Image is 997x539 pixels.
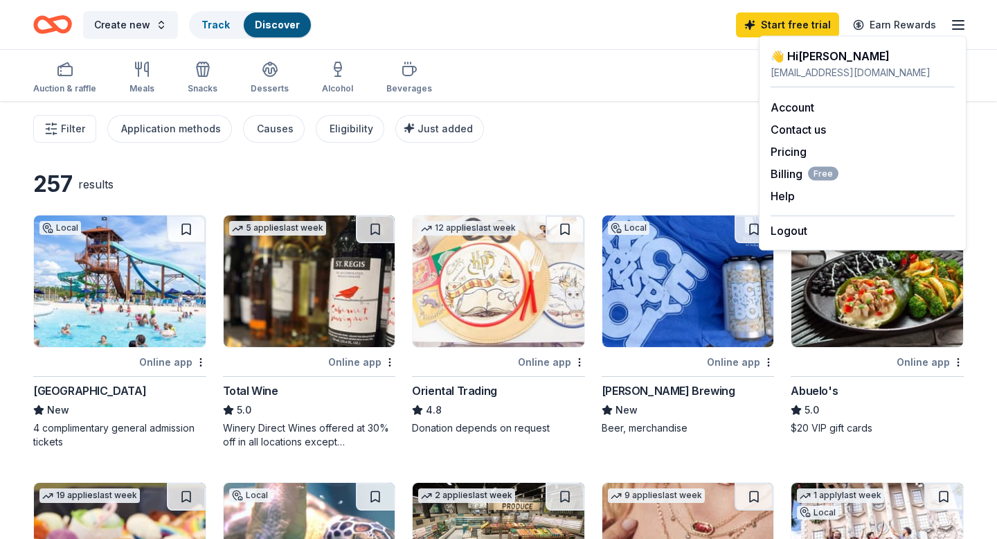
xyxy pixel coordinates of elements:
[413,215,584,347] img: Image for Oriental Trading
[107,115,232,143] button: Application methods
[791,421,964,435] div: $20 VIP gift cards
[616,402,638,418] span: New
[608,221,649,235] div: Local
[791,215,963,347] img: Image for Abuelo's
[808,167,838,181] span: Free
[251,83,289,94] div: Desserts
[771,64,955,81] div: [EMAIL_ADDRESS][DOMAIN_NAME]
[322,83,353,94] div: Alcohol
[771,145,807,159] a: Pricing
[243,115,305,143] button: Causes
[426,402,442,418] span: 4.8
[139,353,206,371] div: Online app
[39,488,140,503] div: 19 applies last week
[412,421,585,435] div: Donation depends on request
[47,402,69,418] span: New
[602,215,775,435] a: Image for Westbrook BrewingLocalOnline app[PERSON_NAME] BrewingNewBeer, merchandise
[602,215,774,347] img: Image for Westbrook Brewing
[771,222,807,239] button: Logout
[771,100,814,114] a: Account
[316,115,384,143] button: Eligibility
[129,55,154,101] button: Meals
[83,11,178,39] button: Create new
[188,55,217,101] button: Snacks
[412,382,497,399] div: Oriental Trading
[61,121,85,137] span: Filter
[518,353,585,371] div: Online app
[255,19,300,30] a: Discover
[322,55,353,101] button: Alcohol
[736,12,839,37] a: Start free trial
[386,83,432,94] div: Beverages
[33,8,72,41] a: Home
[602,421,775,435] div: Beer, merchandise
[417,123,473,134] span: Just added
[771,166,838,182] span: Billing
[330,121,373,137] div: Eligibility
[845,12,944,37] a: Earn Rewards
[771,48,955,64] div: 👋 Hi [PERSON_NAME]
[418,488,515,503] div: 2 applies last week
[33,215,206,449] a: Image for Neptune Island WaterparkLocalOnline app[GEOGRAPHIC_DATA]New4 complimentary general admi...
[188,83,217,94] div: Snacks
[33,170,73,198] div: 257
[608,488,705,503] div: 9 applies last week
[33,382,146,399] div: [GEOGRAPHIC_DATA]
[897,353,964,371] div: Online app
[33,115,96,143] button: Filter
[34,215,206,347] img: Image for Neptune Island Waterpark
[39,221,81,235] div: Local
[395,115,484,143] button: Just added
[771,166,838,182] button: BillingFree
[223,215,396,449] a: Image for Total Wine5 applieslast weekOnline appTotal Wine5.0Winery Direct Wines offered at 30% o...
[257,121,294,137] div: Causes
[189,11,312,39] button: TrackDiscover
[707,353,774,371] div: Online app
[791,382,838,399] div: Abuelo's
[78,176,114,193] div: results
[94,17,150,33] span: Create new
[129,83,154,94] div: Meals
[229,221,326,236] div: 5 applies last week
[33,55,96,101] button: Auction & raffle
[602,382,735,399] div: [PERSON_NAME] Brewing
[223,421,396,449] div: Winery Direct Wines offered at 30% off in all locations except [GEOGRAPHIC_DATA], [GEOGRAPHIC_DAT...
[229,488,271,502] div: Local
[791,215,964,435] a: Image for Abuelo's 3 applieslast weekOnline appAbuelo's5.0$20 VIP gift cards
[33,83,96,94] div: Auction & raffle
[223,382,278,399] div: Total Wine
[224,215,395,347] img: Image for Total Wine
[328,353,395,371] div: Online app
[201,19,230,30] a: Track
[805,402,819,418] span: 5.0
[33,421,206,449] div: 4 complimentary general admission tickets
[797,488,884,503] div: 1 apply last week
[797,506,838,520] div: Local
[418,221,519,236] div: 12 applies last week
[386,55,432,101] button: Beverages
[771,188,795,204] button: Help
[412,215,585,435] a: Image for Oriental Trading12 applieslast weekOnline appOriental Trading4.8Donation depends on req...
[251,55,289,101] button: Desserts
[771,121,826,138] button: Contact us
[237,402,251,418] span: 5.0
[121,121,221,137] div: Application methods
